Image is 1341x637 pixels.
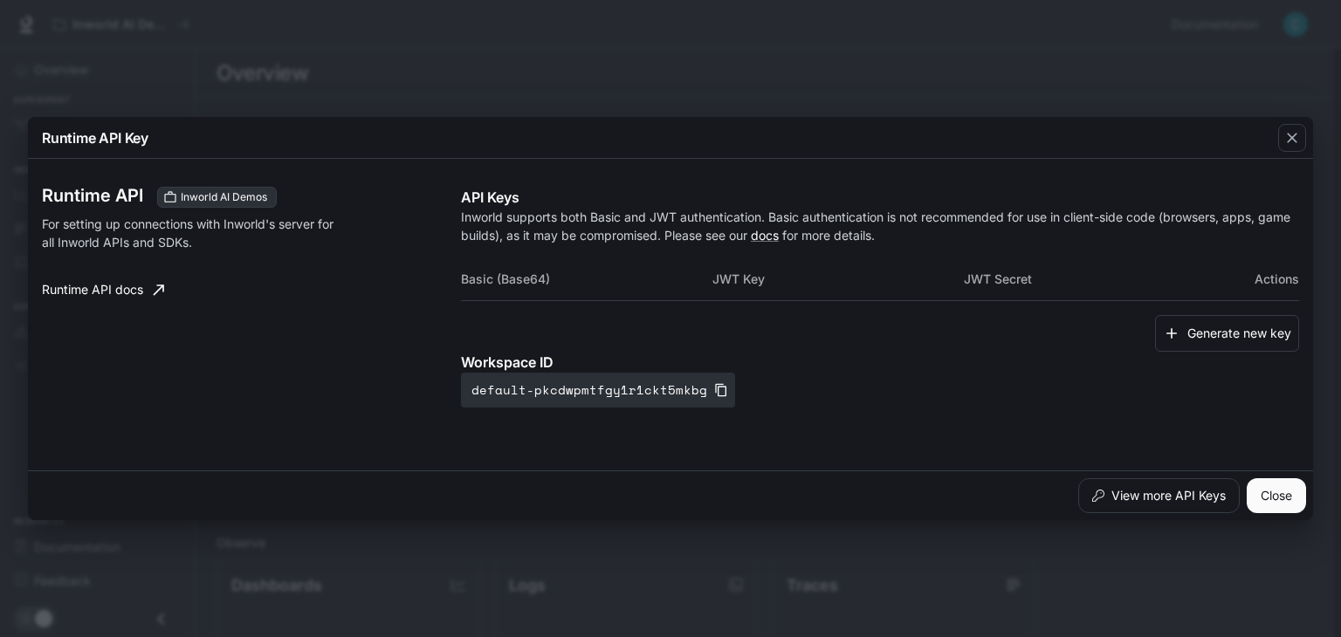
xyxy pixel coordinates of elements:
button: View more API Keys [1078,478,1240,513]
button: default-pkcdwpmtfgy1r1ckt5mkbg [461,373,735,408]
button: Close [1247,478,1306,513]
p: Inworld supports both Basic and JWT authentication. Basic authentication is not recommended for u... [461,208,1299,244]
th: Basic (Base64) [461,258,712,300]
p: Workspace ID [461,352,1299,373]
p: For setting up connections with Inworld's server for all Inworld APIs and SDKs. [42,215,346,251]
a: docs [751,228,779,243]
span: Inworld AI Demos [174,189,274,205]
button: Generate new key [1155,315,1299,353]
th: Actions [1215,258,1299,300]
th: JWT Secret [964,258,1215,300]
a: Runtime API docs [35,272,171,307]
th: JWT Key [712,258,964,300]
h3: Runtime API [42,187,143,204]
p: Runtime API Key [42,127,148,148]
p: API Keys [461,187,1299,208]
div: These keys will apply to your current workspace only [157,187,277,208]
